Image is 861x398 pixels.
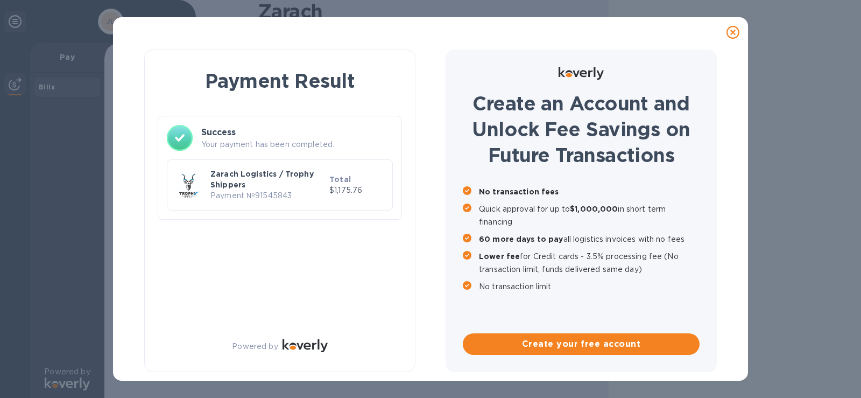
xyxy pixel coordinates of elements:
[201,139,393,150] p: Your payment has been completed.
[559,67,604,80] img: Logo
[570,205,618,213] b: $1,000,000
[232,341,278,352] p: Powered by
[162,67,398,94] h1: Payment Result
[479,203,700,228] p: Quick approval for up to in short term financing
[201,126,393,139] h3: Success
[283,339,328,352] img: Logo
[210,169,325,190] p: Zarach Logistics / Trophy Shippers
[479,250,700,276] p: for Credit cards - 3.5% processing fee (No transaction limit, funds delivered same day)
[329,175,351,184] b: Total
[463,333,700,355] button: Create your free account
[479,233,700,246] p: all logistics invoices with no fees
[463,90,700,168] h1: Create an Account and Unlock Fee Savings on Future Transactions
[471,338,691,351] span: Create your free account
[479,252,520,261] b: Lower fee
[329,185,384,196] p: $1,175.76
[479,187,559,196] b: No transaction fees
[210,190,325,201] p: Payment № 91545843
[479,280,700,293] p: No transaction limit
[479,235,563,243] b: 60 more days to pay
